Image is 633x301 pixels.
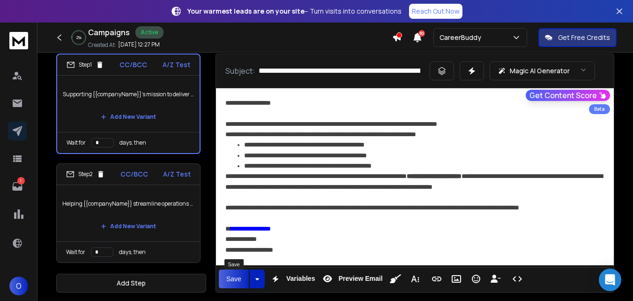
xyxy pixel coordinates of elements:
p: Subject: [225,65,255,77]
button: O [9,277,28,295]
p: [DATE] 12:27 PM [118,41,160,48]
button: Add Step [56,274,206,293]
div: Save [224,259,244,270]
p: Helping {{companyName}} streamline operations & patient care [62,191,194,217]
button: Get Content Score [526,90,610,101]
a: Reach Out Now [409,4,462,19]
p: A/Z Test [163,60,190,69]
p: – Turn visits into conversations [187,7,402,16]
button: Variables [267,270,317,288]
button: Insert Unsubscribe Link [487,270,505,288]
p: Reach Out Now [412,7,460,16]
strong: Your warmest leads are on your site [187,7,305,15]
a: 1 [8,177,27,196]
button: Preview Email [319,270,384,288]
button: Insert Image (Ctrl+P) [447,270,465,288]
p: 2 % [76,35,82,40]
p: Wait for [67,139,86,147]
p: A/Z Test [163,170,191,179]
button: Add New Variant [93,217,164,236]
div: Open Intercom Messenger [599,269,621,291]
p: Created At: [88,41,116,49]
p: days, then [119,139,146,147]
button: Code View [508,270,526,288]
p: days, then [119,248,146,256]
p: Wait for [66,248,85,256]
span: Variables [284,275,317,283]
div: Step 1 [67,61,104,69]
button: Magic AI Generator [490,62,595,80]
button: Insert Link (Ctrl+K) [428,270,446,288]
img: logo [9,32,28,49]
p: Get Free Credits [558,33,610,42]
p: CC/BCC [119,60,147,69]
li: Step1CC/BCCA/Z TestSupporting {{companyName}}’s mission to deliver quality careAdd New VariantWai... [56,54,201,154]
button: Emoticons [467,270,485,288]
p: CC/BCC [120,170,148,179]
h1: Campaigns [88,27,130,38]
span: 50 [418,30,425,37]
button: More Text [406,270,424,288]
li: Step2CC/BCCA/Z TestHelping {{companyName}} streamline operations & patient careAdd New VariantWai... [56,163,201,263]
button: Add New Variant [93,108,164,126]
button: Get Free Credits [538,28,617,47]
span: Preview Email [336,275,384,283]
div: Beta [589,104,610,114]
p: Supporting {{companyName}}’s mission to deliver quality care [63,81,194,108]
p: 1 [17,177,25,185]
button: Clean HTML [387,270,404,288]
div: Step 2 [66,170,105,178]
p: CareerBuddy [439,33,485,42]
button: Save [219,270,249,288]
p: Magic AI Generator [510,66,570,76]
div: Active [135,26,164,39]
